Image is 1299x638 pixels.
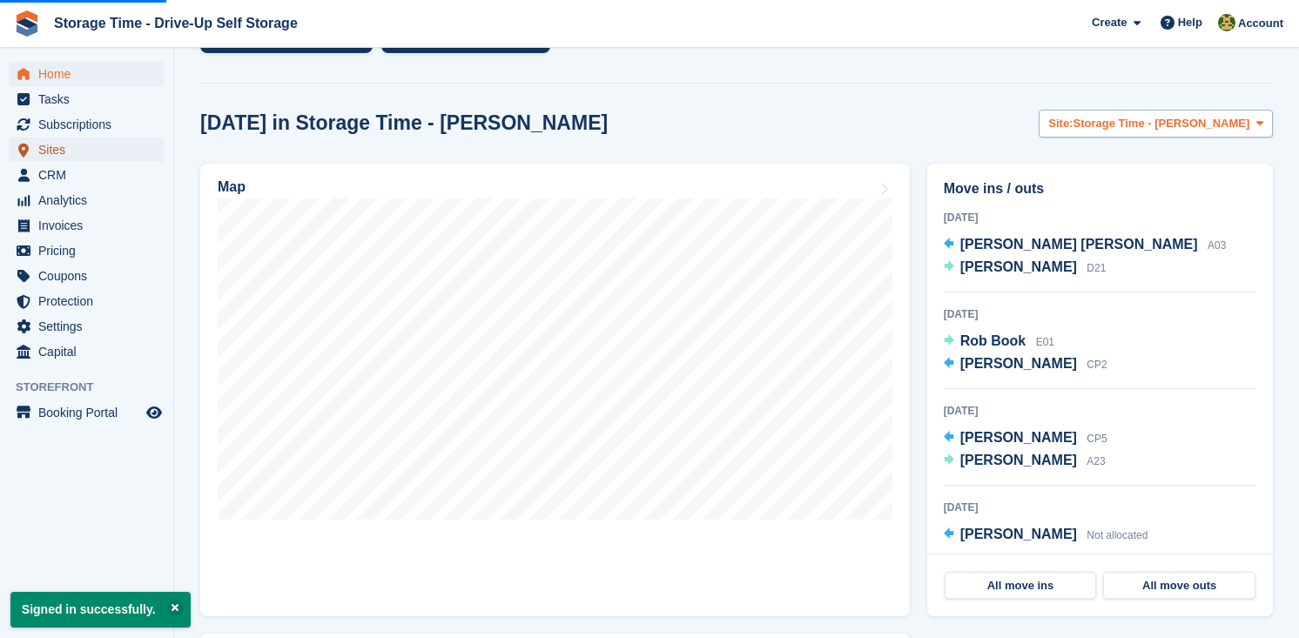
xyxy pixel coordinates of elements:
a: [PERSON_NAME] D21 [944,257,1107,279]
span: CP5 [1087,433,1107,445]
span: Settings [38,314,143,339]
span: [PERSON_NAME] [PERSON_NAME] [960,237,1198,252]
a: menu [9,87,165,111]
a: [PERSON_NAME] [PERSON_NAME] A03 [944,234,1227,257]
a: menu [9,339,165,364]
span: [PERSON_NAME] [960,527,1077,541]
a: [PERSON_NAME] A23 [944,450,1106,473]
a: menu [9,138,165,162]
span: [PERSON_NAME] [960,453,1077,467]
a: [PERSON_NAME] CP2 [944,353,1107,376]
span: Booking Portal [38,400,143,425]
a: Rob Book E01 [944,331,1054,353]
span: Sites [38,138,143,162]
span: Account [1238,15,1283,32]
span: A23 [1087,455,1105,467]
span: CRM [38,163,143,187]
a: All move ins [945,572,1097,600]
span: Rob Book [960,333,1026,348]
a: Preview store [144,402,165,423]
span: A03 [1208,239,1226,252]
a: menu [9,213,165,238]
span: E01 [1036,336,1054,348]
span: Analytics [38,188,143,212]
a: Map [200,164,910,616]
span: Home [38,62,143,86]
a: [PERSON_NAME] Not allocated [944,524,1148,547]
span: Subscriptions [38,112,143,137]
a: menu [9,188,165,212]
a: Storage Time - Drive-Up Self Storage [47,9,305,37]
a: menu [9,400,165,425]
span: Pricing [38,238,143,263]
span: Coupons [38,264,143,288]
img: Zain Sarwar [1218,14,1235,31]
span: Create [1092,14,1127,31]
h2: Move ins / outs [944,178,1256,199]
span: Help [1178,14,1202,31]
h2: Map [218,179,246,195]
a: menu [9,264,165,288]
div: [DATE] [944,306,1256,322]
h2: [DATE] in Storage Time - [PERSON_NAME] [200,111,608,135]
span: Site: [1048,115,1073,132]
a: menu [9,314,165,339]
span: D21 [1087,262,1106,274]
a: menu [9,289,165,313]
a: menu [9,62,165,86]
span: Tasks [38,87,143,111]
div: [DATE] [944,403,1256,419]
span: Storefront [16,379,173,396]
span: Not allocated [1087,529,1148,541]
a: menu [9,112,165,137]
span: [PERSON_NAME] [960,356,1077,371]
a: [PERSON_NAME] CP5 [944,427,1107,450]
a: menu [9,238,165,263]
a: All move outs [1103,572,1255,600]
img: stora-icon-8386f47178a22dfd0bd8f6a31ec36ba5ce8667c1dd55bd0f319d3a0aa187defe.svg [14,10,40,37]
span: Protection [38,289,143,313]
span: Storage Time - [PERSON_NAME] [1074,115,1250,132]
span: Invoices [38,213,143,238]
button: Site: Storage Time - [PERSON_NAME] [1039,110,1273,138]
p: Signed in successfully. [10,592,191,628]
span: [PERSON_NAME] [960,259,1077,274]
div: [DATE] [944,500,1256,515]
span: CP2 [1087,359,1107,371]
span: Capital [38,339,143,364]
div: [DATE] [944,210,1256,225]
span: [PERSON_NAME] [960,430,1077,445]
a: menu [9,163,165,187]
